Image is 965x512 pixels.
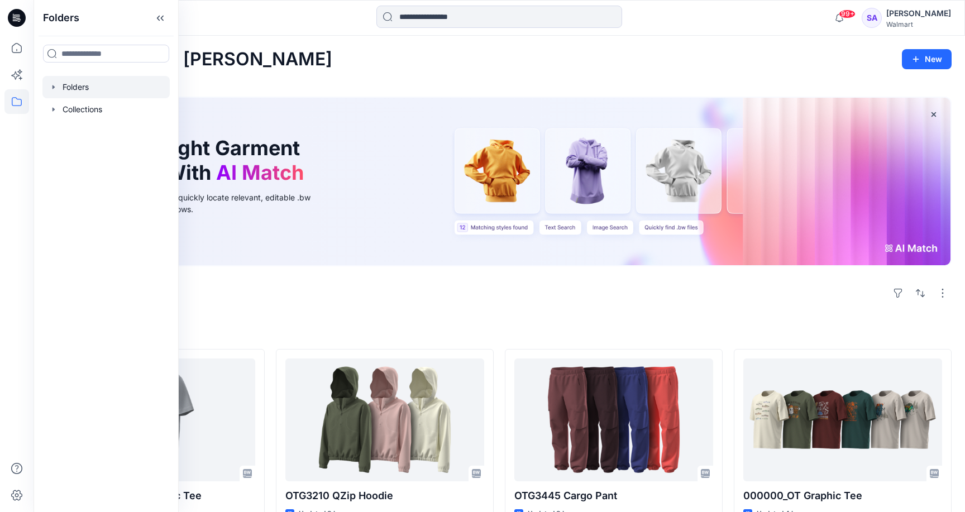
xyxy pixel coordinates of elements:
[886,20,951,28] div: Walmart
[47,49,332,70] h2: Welcome back, [PERSON_NAME]
[514,358,713,481] a: OTG3445 Cargo Pant
[285,488,484,504] p: OTG3210 QZip Hoodie
[514,488,713,504] p: OTG3445 Cargo Pant
[75,136,309,184] h1: Find the Right Garment Instantly With
[216,160,304,185] span: AI Match
[743,358,942,481] a: 000000_OT Graphic Tee
[886,7,951,20] div: [PERSON_NAME]
[743,488,942,504] p: 000000_OT Graphic Tee
[47,324,952,338] h4: Styles
[75,192,326,215] div: Use text or image search to quickly locate relevant, editable .bw files for faster design workflows.
[839,9,856,18] span: 99+
[902,49,952,69] button: New
[862,8,882,28] div: SA
[285,358,484,481] a: OTG3210 QZip Hoodie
